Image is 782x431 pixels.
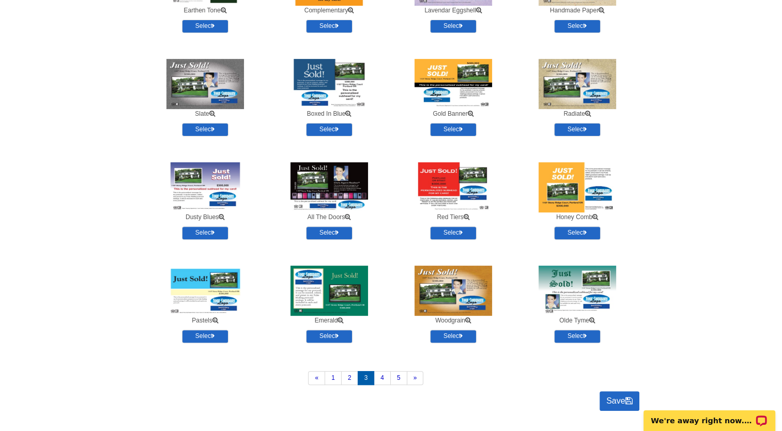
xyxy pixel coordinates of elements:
[539,207,616,221] a: Honey Comb
[374,371,391,385] a: 4
[307,109,351,118] span: Boxed In Blue
[600,391,639,411] a: Save
[539,103,616,117] a: Radiate
[433,109,473,118] span: Gold Banner
[304,6,354,15] span: Complementary
[358,371,375,385] span: 3
[290,207,368,221] a: All The Doors
[550,6,604,15] span: Handmade Paper
[539,266,616,316] img: Pulse42_RF_JS_sample.jpg
[415,162,492,212] img: Pulse37_RF_JS_sample.jpg
[306,20,352,33] a: Select
[424,6,481,15] span: Lavendar Eggshell
[556,212,598,222] span: Honey Comb
[182,20,228,33] a: Select
[186,212,224,222] span: Dusty Blues
[306,123,352,136] a: Select
[415,266,492,316] img: Pulse41_RF_JS_sample.jpg
[430,330,477,343] a: Select
[415,207,492,221] a: Red Tiers
[430,123,477,136] a: Select
[308,371,325,385] a: «
[182,123,228,136] a: Select
[166,103,244,117] a: Slate
[290,266,368,316] img: Pulse40_RF_JS_sample.jpg
[306,330,352,343] a: Select
[554,226,601,240] a: Select
[437,212,469,222] span: Red Tiers
[430,20,477,33] a: Select
[192,316,218,325] span: Pastels
[539,310,616,324] a: Olde Tyme
[563,109,590,118] span: Radiate
[539,59,616,109] img: Pulse34_RF_JS_sample.jpg
[539,162,616,212] img: Pulse38_RF_JS_sample.jpg
[166,207,244,221] a: Dusty Blues
[407,371,424,385] a: »
[166,162,244,212] img: Pulse35_RF_JS_sample.jpg
[559,316,595,325] span: Olde Tyme
[315,316,344,325] span: Emerald
[306,226,352,240] a: Select
[637,398,782,431] iframe: LiveChat chat widget
[166,59,244,109] img: Pulse31_RF_JS_sample.jpg
[195,109,214,118] span: Slate
[290,59,368,109] img: Pulse32_RF_JS_sample.jpg
[430,226,477,240] a: Select
[166,310,244,324] a: Pastels
[182,330,228,343] a: Select
[182,226,228,240] a: Select
[554,20,601,33] a: Select
[290,162,368,212] img: Pulse36_RF_JS_sample.jpg
[415,310,492,324] a: Woodgrain
[341,371,358,385] a: 2
[290,103,368,117] a: Boxed In Blue
[415,103,492,117] a: Gold Banner
[308,212,350,222] span: All The Doors
[415,59,492,109] img: Pulse33_RF_JS_sample.jpg
[183,6,226,15] span: Earthen Tone
[435,316,471,325] span: Woodgrain
[554,330,601,343] a: Select
[390,371,407,385] a: 5
[554,123,601,136] a: Select
[325,371,342,385] a: 1
[290,310,368,324] a: Emerald
[166,266,244,316] img: Pulse39_RF_JS_sample.jpg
